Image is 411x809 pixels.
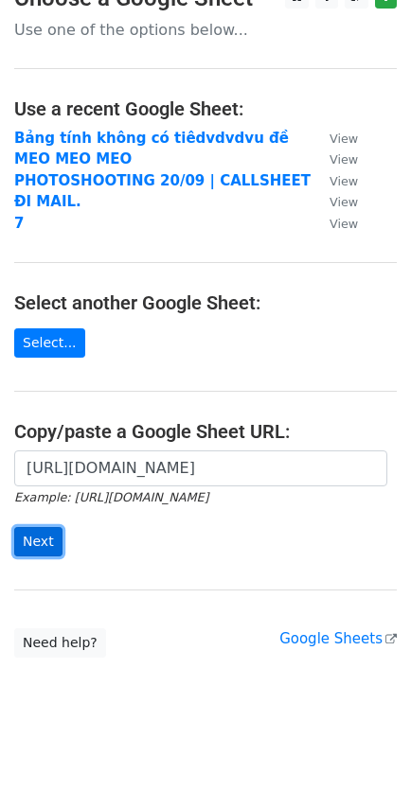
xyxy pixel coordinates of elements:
[14,215,24,232] a: 7
[14,150,132,167] a: MEO MEO MEO
[316,718,411,809] iframe: Chat Widget
[330,195,358,209] small: View
[330,174,358,188] small: View
[14,420,397,443] h4: Copy/paste a Google Sheet URL:
[330,217,358,231] small: View
[14,130,289,147] a: Bảng tính không có tiêdvdvdvu đề
[330,132,358,146] small: View
[316,718,411,809] div: Tiện ích trò chuyện
[14,172,311,189] a: PHOTOSHOOTING 20/09 | CALLSHEET
[311,150,358,167] a: View
[311,215,358,232] a: View
[14,628,106,658] a: Need help?
[311,130,358,147] a: View
[14,450,387,486] input: Paste your Google Sheet URL here
[330,152,358,167] small: View
[311,172,358,189] a: View
[14,291,397,314] h4: Select another Google Sheet:
[14,490,208,504] small: Example: [URL][DOMAIN_NAME]
[14,527,63,556] input: Next
[14,193,81,210] a: ĐI MAIL.
[279,630,397,647] a: Google Sheets
[14,97,397,120] h4: Use a recent Google Sheet:
[311,193,358,210] a: View
[14,20,397,40] p: Use one of the options below...
[14,328,85,358] a: Select...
